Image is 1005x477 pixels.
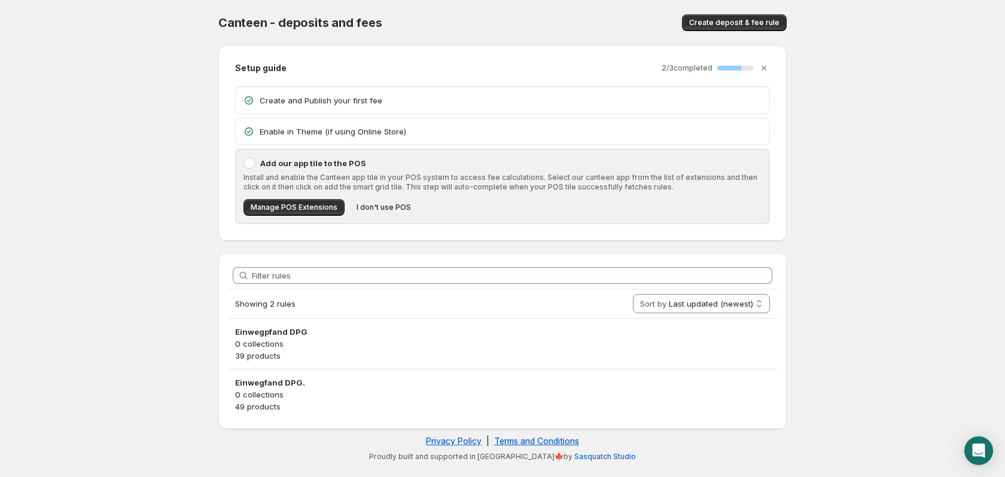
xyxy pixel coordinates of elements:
p: 0 collections [235,338,770,350]
span: Manage POS Extensions [251,203,337,212]
p: 49 products [235,400,770,412]
p: 0 collections [235,389,770,400]
span: | [486,436,489,446]
p: Add our app tile to the POS [260,157,762,169]
div: Open Intercom Messenger [964,436,993,465]
p: Create and Publish your first fee [260,94,762,106]
p: 2 / 3 completed [662,63,712,73]
a: Terms and Conditions [494,436,579,446]
button: I don't use POS [349,199,418,216]
p: Enable in Theme (if using Online Store) [260,126,762,137]
span: I don't use POS [357,203,411,212]
p: Proudly built and supported in [GEOGRAPHIC_DATA]🍁by [224,452,781,461]
span: Create deposit & fee rule [689,18,779,27]
a: Sasquatch Studio [574,452,636,461]
a: Privacy Policy [426,436,482,446]
p: Install and enable the Canteen app tile in your POS system to access fee calculations. Select our... [243,173,762,192]
span: Showing 2 rules [235,299,296,308]
span: Canteen - deposits and fees [218,16,382,30]
h2: Setup guide [235,62,287,74]
h3: Einwegpfand DPG [235,326,770,338]
p: 39 products [235,350,770,362]
button: Create deposit & fee rule [682,14,787,31]
input: Filter rules [252,267,772,284]
h3: Einwegfand DPG. [235,377,770,389]
button: Dismiss setup guide [756,60,772,77]
button: Manage POS Extensions [243,199,345,216]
